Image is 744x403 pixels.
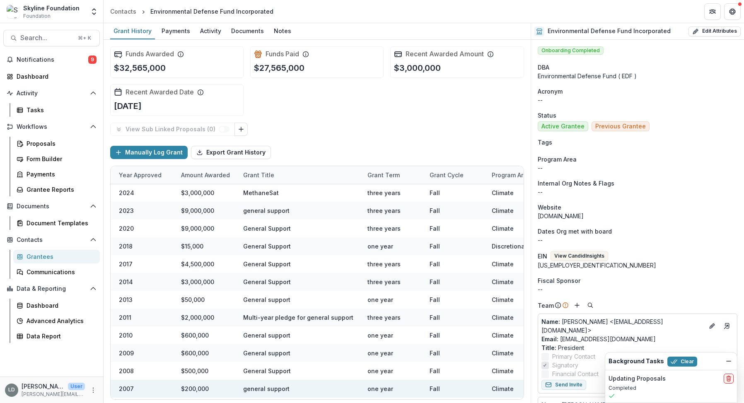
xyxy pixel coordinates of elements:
[176,166,238,184] div: Amount Awarded
[430,313,440,322] div: Fall
[13,103,100,117] a: Tasks
[430,331,440,340] div: Fall
[492,278,514,286] div: Climate
[8,387,15,393] div: Lisa Dinh
[704,3,721,20] button: Partners
[367,260,401,268] div: three years
[271,25,295,37] div: Notes
[609,375,666,382] h2: Updating Proposals
[3,87,100,100] button: Open Activity
[492,206,514,215] div: Climate
[114,166,176,184] div: Year approved
[243,278,291,286] div: General Support
[430,367,440,375] div: Fall
[110,123,235,136] button: View Sub Linked Proposals (0)
[430,260,440,268] div: Fall
[110,7,136,16] div: Contacts
[243,349,290,357] div: General support
[3,282,100,295] button: Open Data & Reporting
[197,25,225,37] div: Activity
[7,5,20,18] img: Skyline Foundation
[541,335,656,343] a: Email: [EMAIL_ADDRESS][DOMAIN_NAME]
[367,367,393,375] div: one year
[110,146,188,159] button: Manually Log Grant
[27,185,93,194] div: Grantee Reports
[126,50,174,58] h2: Funds Awarded
[27,154,93,163] div: Form Builder
[243,260,291,268] div: General Support
[3,70,100,83] a: Dashboard
[114,62,166,74] p: $32,565,000
[3,53,100,66] button: Notifications9
[367,313,401,322] div: three years
[181,331,209,340] div: $600,000
[3,233,100,246] button: Open Contacts
[228,23,267,39] a: Documents
[88,56,97,64] span: 9
[595,123,646,130] span: Previous Grantee
[538,179,614,188] span: Internal Org Notes & Flags
[492,188,514,197] div: Climate
[430,278,440,286] div: Fall
[181,224,214,233] div: $9,000,000
[492,331,514,340] div: Climate
[430,224,440,233] div: Fall
[68,383,85,390] p: User
[254,62,304,74] p: $27,565,000
[191,146,271,159] button: Export Grant History
[13,183,100,196] a: Grantee Reports
[126,88,194,96] h2: Recent Awarded Date
[541,343,734,352] p: President
[243,367,291,375] div: General Support
[362,166,425,184] div: Grant Term
[114,171,167,179] div: Year approved
[538,96,737,104] p: --
[119,224,134,233] div: 2020
[720,319,734,333] a: Go to contact
[181,206,214,215] div: $9,000,000
[538,155,577,164] span: Program Area
[181,188,214,197] div: $3,000,000
[492,349,514,357] div: Climate
[487,171,539,179] div: Program Areas
[119,331,133,340] div: 2010
[27,301,93,310] div: Dashboard
[22,391,85,398] p: [PERSON_NAME][EMAIL_ADDRESS][DOMAIN_NAME]
[228,25,267,37] div: Documents
[609,358,664,365] h2: Background Tasks
[17,285,87,292] span: Data & Reporting
[181,349,209,357] div: $600,000
[243,206,290,215] div: general support
[13,152,100,166] a: Form Builder
[367,278,401,286] div: three years
[585,300,595,310] button: Search
[17,123,87,130] span: Workflows
[88,385,98,395] button: More
[724,356,734,366] button: Dismiss
[487,166,549,184] div: Program Areas
[538,46,604,55] span: Onboarding Completed
[492,242,530,251] div: Discretionary
[271,23,295,39] a: Notes
[406,50,484,58] h2: Recent Awarded Amount
[551,251,608,261] button: View CandidInsights
[538,227,612,236] span: Dates Org met with board
[367,242,393,251] div: one year
[492,260,514,268] div: Climate
[538,87,563,96] span: Acronym
[3,120,100,133] button: Open Workflows
[17,236,87,244] span: Contacts
[367,331,393,340] div: one year
[119,384,134,393] div: 2007
[492,224,514,233] div: Climate
[609,384,734,392] p: Completed
[23,4,80,12] div: Skyline Foundation
[13,265,100,279] a: Communications
[197,23,225,39] a: Activity
[17,56,88,63] span: Notifications
[13,216,100,230] a: Document Templates
[552,352,595,361] span: Primary Contact
[181,367,208,375] div: $500,000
